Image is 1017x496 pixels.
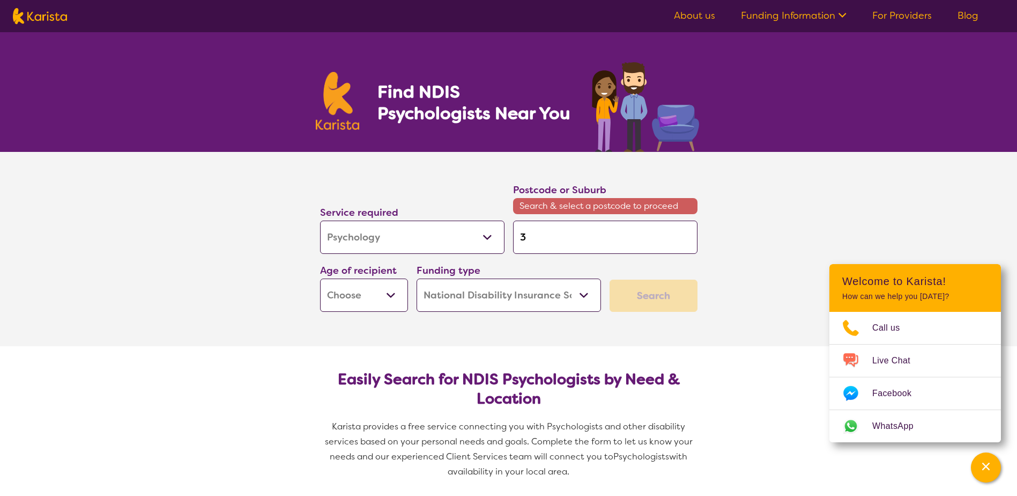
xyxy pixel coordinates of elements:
label: Age of recipient [320,264,397,277]
label: Postcode or Suburb [513,184,606,196]
a: About us [674,9,715,22]
div: Channel Menu [829,264,1001,442]
h2: Welcome to Karista! [842,275,988,288]
img: Karista logo [13,8,67,24]
img: Karista logo [316,72,360,130]
h2: Easily Search for NDIS Psychologists by Need & Location [329,370,689,409]
a: Blog [957,9,978,22]
span: Karista provides a free service connecting you with Psychologists and other disability services b... [325,421,695,462]
h1: Find NDIS Psychologists Near You [377,81,576,124]
a: Web link opens in a new tab. [829,410,1001,442]
a: For Providers [872,9,932,22]
span: Live Chat [872,353,923,369]
span: Search & select a postcode to proceed [513,198,697,214]
label: Service required [320,206,398,219]
span: Call us [872,320,913,336]
input: Type [513,221,697,254]
span: Psychologists [613,451,669,462]
button: Channel Menu [971,453,1001,483]
ul: Choose channel [829,312,1001,442]
span: Facebook [872,385,924,402]
span: WhatsApp [872,418,926,434]
a: Funding Information [741,9,847,22]
img: psychology [588,58,702,152]
p: How can we help you [DATE]? [842,292,988,301]
label: Funding type [417,264,480,277]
